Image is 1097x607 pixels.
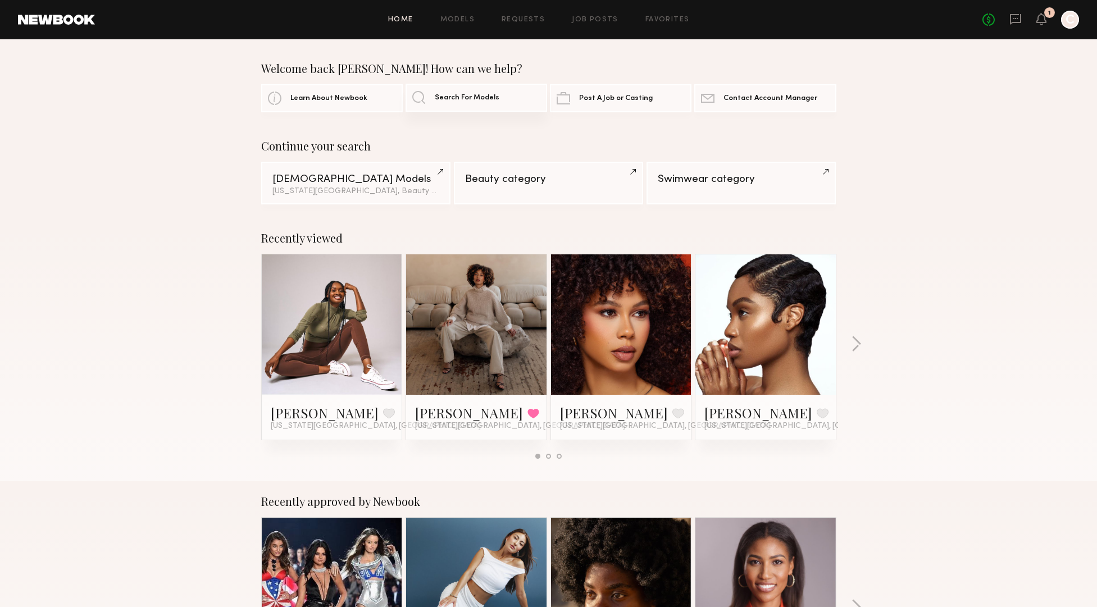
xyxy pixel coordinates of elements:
[261,139,836,153] div: Continue your search
[435,94,499,102] span: Search For Models
[572,16,618,24] a: Job Posts
[261,62,836,75] div: Welcome back [PERSON_NAME]! How can we help?
[261,162,450,204] a: [DEMOGRAPHIC_DATA] Models[US_STATE][GEOGRAPHIC_DATA], Beauty category
[704,422,914,431] span: [US_STATE][GEOGRAPHIC_DATA], [GEOGRAPHIC_DATA]
[415,422,625,431] span: [US_STATE][GEOGRAPHIC_DATA], [GEOGRAPHIC_DATA]
[415,404,523,422] a: [PERSON_NAME]
[261,495,836,508] div: Recently approved by Newbook
[261,231,836,245] div: Recently viewed
[454,162,643,204] a: Beauty category
[271,404,379,422] a: [PERSON_NAME]
[694,84,836,112] a: Contact Account Manager
[658,174,825,185] div: Swimwear category
[560,422,770,431] span: [US_STATE][GEOGRAPHIC_DATA], [GEOGRAPHIC_DATA]
[465,174,632,185] div: Beauty category
[560,404,668,422] a: [PERSON_NAME]
[440,16,475,24] a: Models
[1061,11,1079,29] a: C
[406,84,547,112] a: Search For Models
[388,16,413,24] a: Home
[704,404,812,422] a: [PERSON_NAME]
[272,188,439,195] div: [US_STATE][GEOGRAPHIC_DATA], Beauty category
[579,95,653,102] span: Post A Job or Casting
[550,84,691,112] a: Post A Job or Casting
[502,16,545,24] a: Requests
[645,16,690,24] a: Favorites
[272,174,439,185] div: [DEMOGRAPHIC_DATA] Models
[647,162,836,204] a: Swimwear category
[1048,10,1051,16] div: 1
[271,422,481,431] span: [US_STATE][GEOGRAPHIC_DATA], [GEOGRAPHIC_DATA]
[723,95,817,102] span: Contact Account Manager
[261,84,403,112] a: Learn About Newbook
[290,95,367,102] span: Learn About Newbook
